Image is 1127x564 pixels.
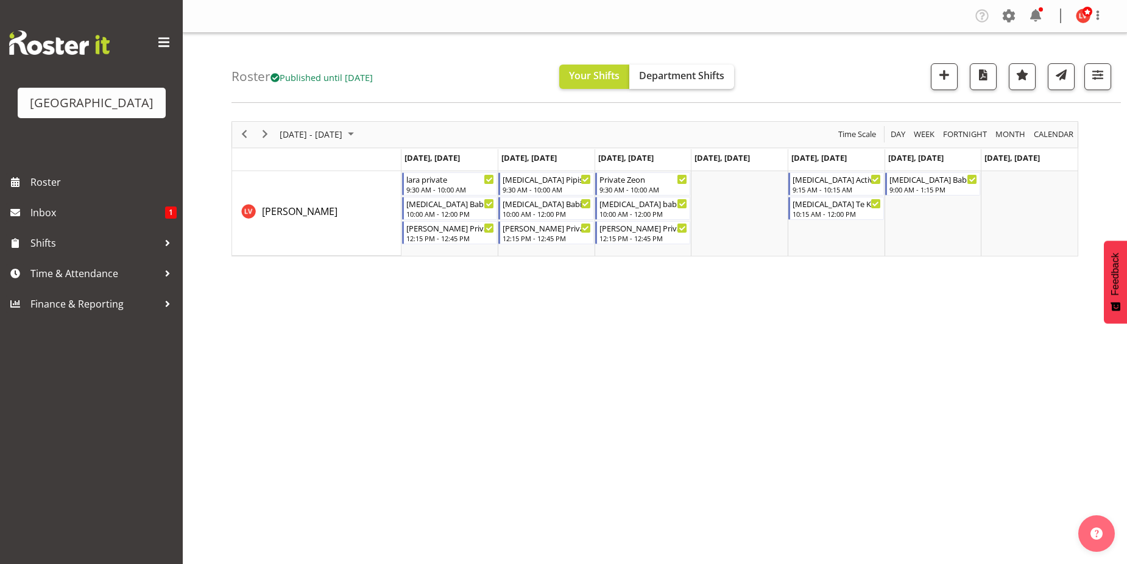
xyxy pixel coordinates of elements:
div: Lara Von Fintel"s event - Private Zeon Begin From Wednesday, September 25, 2024 at 9:30:00 AM GMT... [595,172,691,196]
button: Download a PDF of the roster according to the set date range. [970,63,997,90]
span: Your Shifts [569,69,620,82]
div: September 23 - 29, 2024 [275,122,361,147]
span: 1 [165,206,177,219]
img: help-xxl-2.png [1090,527,1103,540]
div: Lara Von Fintel"s event - T3 Babies Begin From Monday, September 23, 2024 at 10:00:00 AM GMT+12:0... [402,197,498,220]
span: Department Shifts [639,69,724,82]
span: [DATE], [DATE] [598,152,654,163]
div: [PERSON_NAME] Privates [406,222,495,234]
table: Timeline Week of September 23, 2024 [401,171,1078,256]
button: Month [1032,127,1076,142]
div: Lara Von Fintel"s event - Lara Privates Begin From Wednesday, September 25, 2024 at 12:15:00 PM G... [595,221,691,244]
div: 9:30 AM - 10:00 AM [599,185,688,194]
div: [MEDICAL_DATA] Te Kura [793,197,881,210]
span: Shifts [30,234,158,252]
div: Private Zeon [599,173,688,185]
div: [PERSON_NAME] Privates [599,222,688,234]
div: Timeline Week of September 23, 2024 [231,121,1078,256]
span: Week [913,127,936,142]
a: [PERSON_NAME] [262,204,337,219]
button: Time Scale [836,127,878,142]
div: 9:30 AM - 10:00 AM [503,185,591,194]
div: previous period [234,122,255,147]
span: Feedback [1110,253,1121,295]
div: Lara Von Fintel"s event - T3 Active Explore Begin From Friday, September 27, 2024 at 9:15:00 AM G... [788,172,884,196]
span: [DATE], [DATE] [984,152,1040,163]
div: [PERSON_NAME] Privates [503,222,591,234]
div: Lara Von Fintel"s event - T3 babies Begin From Wednesday, September 25, 2024 at 10:00:00 AM GMT+1... [595,197,691,220]
div: 9:15 AM - 10:15 AM [793,185,881,194]
div: Lara Von Fintel"s event - Lara Privates Begin From Tuesday, September 24, 2024 at 12:15:00 PM GMT... [498,221,594,244]
div: next period [255,122,275,147]
button: Previous [236,127,253,142]
span: Time & Attendance [30,264,158,283]
button: Send a list of all shifts for the selected filtered period to all rostered employees. [1048,63,1075,90]
div: 12:15 PM - 12:45 PM [503,233,591,243]
button: Timeline Day [889,127,908,142]
div: 12:15 PM - 12:45 PM [599,233,688,243]
div: [GEOGRAPHIC_DATA] [30,94,154,112]
div: [MEDICAL_DATA] Pipis [503,173,591,185]
span: [DATE], [DATE] [694,152,750,163]
div: 10:00 AM - 12:00 PM [599,209,688,219]
span: Roster [30,173,177,191]
div: Lara Von Fintel"s event - Lara Privates Begin From Monday, September 23, 2024 at 12:15:00 PM GMT+... [402,221,498,244]
div: Lara Von Fintel"s event - T3 Babies/Privates Begin From Saturday, September 28, 2024 at 9:00:00 A... [885,172,981,196]
button: Feedback - Show survey [1104,241,1127,323]
div: Lara Von Fintel"s event - T3 Babies Begin From Tuesday, September 24, 2024 at 10:00:00 AM GMT+12:... [498,197,594,220]
button: Your Shifts [559,65,629,89]
button: Filter Shifts [1084,63,1111,90]
span: Inbox [30,203,165,222]
span: Fortnight [942,127,988,142]
div: Lara Von Fintel"s event - T3 Te Kura Begin From Friday, September 27, 2024 at 10:15:00 AM GMT+12:... [788,197,884,220]
button: Fortnight [941,127,989,142]
div: [MEDICAL_DATA] babies [599,197,688,210]
button: September 2024 [278,127,359,142]
div: 10:15 AM - 12:00 PM [793,209,881,219]
td: Lara Von Fintel resource [232,171,401,256]
button: Timeline Week [912,127,937,142]
span: Month [994,127,1026,142]
div: [MEDICAL_DATA] Babies/Privates [889,173,978,185]
button: Department Shifts [629,65,734,89]
span: [DATE], [DATE] [501,152,557,163]
span: [PERSON_NAME] [262,205,337,218]
div: 9:30 AM - 10:00 AM [406,185,495,194]
h4: Roster [231,69,373,83]
span: Published until [DATE] [270,71,373,83]
button: Next [257,127,274,142]
div: 12:15 PM - 12:45 PM [406,233,495,243]
span: Time Scale [837,127,877,142]
div: [MEDICAL_DATA] Babies [503,197,591,210]
button: Add a new shift [931,63,958,90]
span: Day [889,127,906,142]
span: calendar [1033,127,1075,142]
span: [DATE], [DATE] [791,152,847,163]
span: Finance & Reporting [30,295,158,313]
span: [DATE], [DATE] [405,152,460,163]
div: 10:00 AM - 12:00 PM [503,209,591,219]
button: Highlight an important date within the roster. [1009,63,1036,90]
button: Timeline Month [994,127,1028,142]
img: Rosterit website logo [9,30,110,55]
div: 9:00 AM - 1:15 PM [889,185,978,194]
span: [DATE], [DATE] [888,152,944,163]
div: Lara Von Fintel"s event - lara private Begin From Monday, September 23, 2024 at 9:30:00 AM GMT+12... [402,172,498,196]
div: [MEDICAL_DATA] Active Explore [793,173,881,185]
div: [MEDICAL_DATA] Babies [406,197,495,210]
img: lara-von-fintel10062.jpg [1076,9,1090,23]
span: [DATE] - [DATE] [278,127,344,142]
div: lara private [406,173,495,185]
div: 10:00 AM - 12:00 PM [406,209,495,219]
div: Lara Von Fintel"s event - T3 Pipis Begin From Tuesday, September 24, 2024 at 9:30:00 AM GMT+12:00... [498,172,594,196]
